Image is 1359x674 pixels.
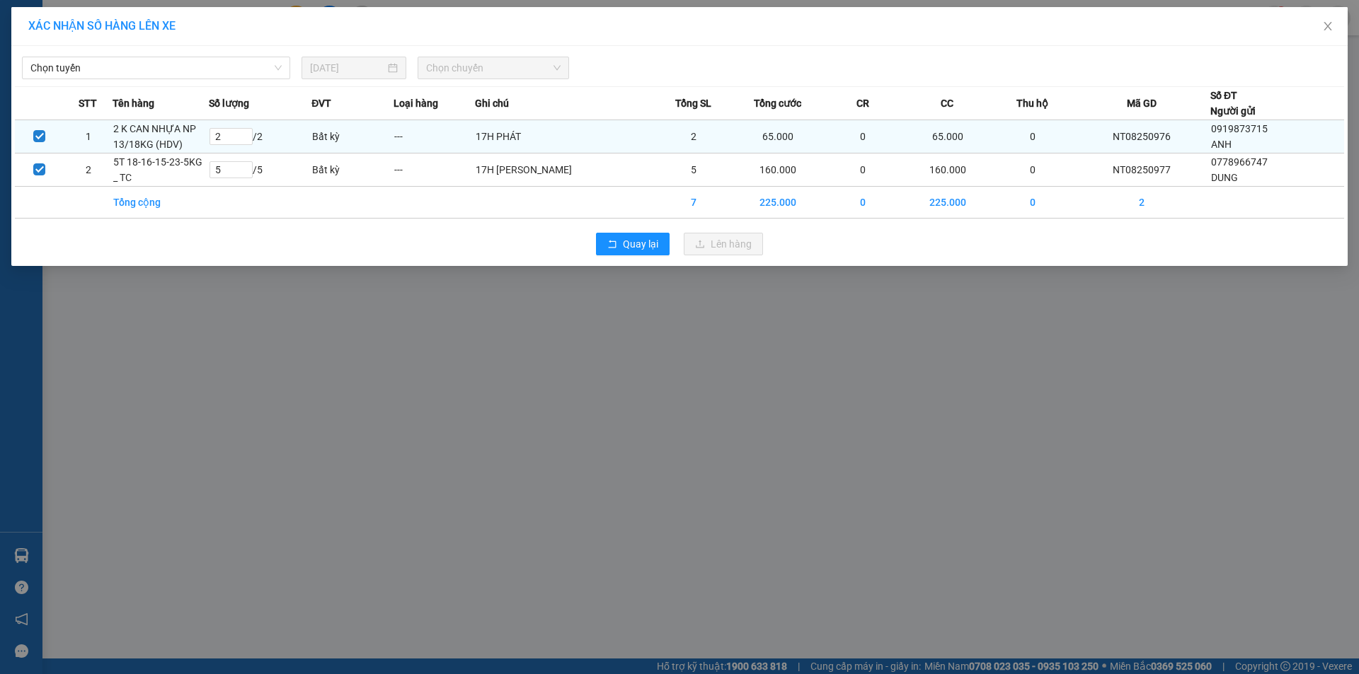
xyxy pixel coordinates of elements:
td: 160.000 [904,153,992,187]
span: 11:03- [4,6,119,17]
td: 7 [653,187,734,219]
button: uploadLên hàng [684,233,763,255]
span: SG08253348 [84,32,163,47]
button: Close [1308,7,1348,47]
span: Mã GD [1127,95,1157,111]
td: 2 [1073,187,1210,219]
span: Thu hộ [1016,95,1048,111]
td: 65.000 [734,120,822,153]
span: Tên hàng: [4,103,163,129]
span: CR [856,95,869,111]
span: N.nhận: [4,88,123,99]
span: Chọn tuyến [30,57,282,79]
td: Tổng cộng [113,187,209,219]
td: 2 [653,120,734,153]
td: Bất kỳ [311,153,393,187]
span: 1 BAO LƯỚI [PERSON_NAME] NP 11KG [4,99,163,130]
span: 0932133874 [52,63,108,74]
span: 0779841593 [67,88,123,99]
strong: MĐH: [50,32,162,47]
span: 0919873715 [1211,123,1268,134]
span: HÒA- [29,63,108,74]
td: NT08250976 [1073,120,1210,153]
td: 65.000 [904,120,992,153]
td: 2 K CAN NHỰA NP 13/18KG (HDV) [113,120,209,153]
span: STT [79,95,97,111]
td: / 2 [209,120,311,153]
td: --- [394,120,475,153]
span: Tên hàng [113,95,154,111]
span: close [1322,21,1334,32]
span: BÁC 5- [37,88,67,99]
span: Loại hàng [394,95,438,111]
td: 225.000 [734,187,822,219]
td: / 5 [209,153,311,187]
td: 0 [822,153,904,187]
span: 0778966747 [1211,156,1268,168]
td: 0 [822,120,904,153]
td: 17H [PERSON_NAME] [475,153,653,187]
td: 17H PHÁT [475,120,653,153]
div: Số ĐT Người gửi [1210,88,1256,119]
span: Tổng SL [675,95,711,111]
td: --- [394,153,475,187]
td: 5 [653,153,734,187]
td: 1 [64,120,113,153]
td: 160.000 [734,153,822,187]
span: Ghi chú [475,95,509,111]
span: CC [941,95,953,111]
strong: PHIẾU TRẢ HÀNG [69,19,144,30]
span: ĐVT [311,95,331,111]
button: rollbackQuay lại [596,233,670,255]
span: Chọn chuyến [426,57,561,79]
span: N.gửi: [4,63,108,74]
span: [DATE]- [29,6,119,17]
td: 0 [992,120,1073,153]
td: 5T 18-16-15-23-5KG _ TC [113,153,209,187]
td: 2 [64,153,113,187]
td: 225.000 [904,187,992,219]
td: 0 [992,153,1073,187]
span: [PERSON_NAME] [61,8,119,17]
span: Tổng cước [754,95,801,111]
span: Quay lại [623,236,658,252]
td: 0 [992,187,1073,219]
span: DUNG [1211,172,1238,183]
span: ANH [1211,139,1232,150]
td: Bất kỳ [311,120,393,153]
td: 0 [822,187,904,219]
td: NT08250977 [1073,153,1210,187]
span: rollback [607,239,617,250]
span: 07:47:32 [DATE] [64,76,134,86]
input: 14/08/2025 [310,60,385,76]
span: XÁC NHẬN SỐ HÀNG LÊN XE [28,19,176,33]
span: Số lượng [209,95,249,111]
span: Ngày/ giờ gửi: [4,76,62,86]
